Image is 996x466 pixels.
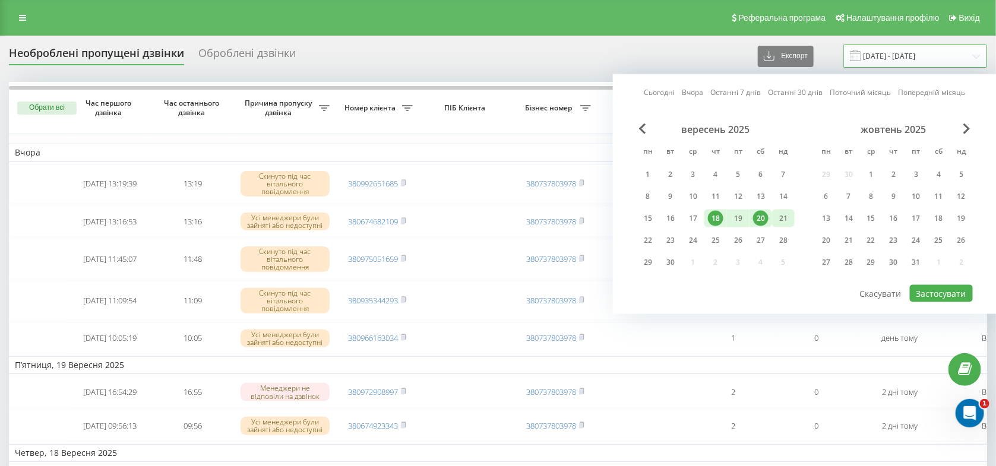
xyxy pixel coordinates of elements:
div: ср 22 жовт 2025 р. [860,232,883,249]
div: 18 [931,211,947,226]
div: Необроблені пропущені дзвінки [9,47,184,65]
div: Скинуто під час вітального повідомлення [241,171,330,197]
div: 8 [864,189,879,204]
div: Усі менеджери були зайняті або недоступні [241,329,330,347]
a: 380966163034 [348,332,398,343]
div: 17 [685,211,701,226]
button: Скасувати [853,285,908,302]
td: 2 дні тому [858,410,941,442]
div: Скинуто під час вітального повідомлення [241,288,330,314]
div: нд 28 вер 2025 р. [772,232,795,249]
abbr: п’ятниця [729,144,747,161]
a: 380737803978 [526,332,576,343]
div: чт 23 жовт 2025 р. [883,232,905,249]
div: 23 [663,233,678,248]
div: 28 [841,255,856,270]
div: вт 2 вер 2025 р. [659,166,682,183]
div: сб 20 вер 2025 р. [750,210,772,227]
div: пн 8 вер 2025 р. [637,188,659,205]
div: пн 6 жовт 2025 р. [815,188,837,205]
div: 13 [818,211,834,226]
div: 14 [841,211,856,226]
div: сб 27 вер 2025 р. [750,232,772,249]
div: нд 12 жовт 2025 р. [950,188,973,205]
td: [DATE] 09:56:13 [68,410,151,442]
div: 24 [685,233,701,248]
div: Оброблені дзвінки [198,47,296,65]
div: 11 [931,189,947,204]
div: пн 1 вер 2025 р. [637,166,659,183]
abbr: субота [752,144,770,161]
div: 26 [954,233,969,248]
div: 23 [886,233,902,248]
abbr: вівторок [662,144,679,161]
td: [DATE] 13:16:53 [68,206,151,237]
div: пт 10 жовт 2025 р. [905,188,928,205]
abbr: четвер [707,144,725,161]
div: 15 [864,211,879,226]
div: сб 18 жовт 2025 р. [928,210,950,227]
abbr: п’ятниця [908,144,925,161]
div: Скинуто під час вітального повідомлення [241,246,330,272]
td: 0 [775,376,858,408]
a: 380674923343 [348,420,398,431]
div: вт 9 вер 2025 р. [659,188,682,205]
span: Номер клієнта [342,103,402,113]
div: 6 [753,167,769,182]
span: Причина пропуску дзвінка [241,99,319,117]
div: 29 [640,255,656,270]
div: 6 [818,189,834,204]
div: 29 [864,255,879,270]
div: чт 2 жовт 2025 р. [883,166,905,183]
div: 17 [909,211,924,226]
div: пн 27 жовт 2025 р. [815,253,837,271]
div: нд 7 вер 2025 р. [772,166,795,183]
div: пт 5 вер 2025 р. [727,166,750,183]
div: ср 24 вер 2025 р. [682,232,704,249]
a: 380737803978 [526,386,576,397]
div: 25 [931,233,947,248]
div: 3 [909,167,924,182]
div: вт 30 вер 2025 р. [659,253,682,271]
div: 21 [841,233,856,248]
div: пт 19 вер 2025 р. [727,210,750,227]
td: [DATE] 11:09:54 [68,281,151,320]
a: Останні 7 днів [710,87,761,98]
abbr: понеділок [817,144,835,161]
div: 7 [776,167,791,182]
span: Налаштування профілю [846,13,939,23]
abbr: вівторок [840,144,858,161]
div: чт 25 вер 2025 р. [704,232,727,249]
abbr: середа [862,144,880,161]
div: сб 13 вер 2025 р. [750,188,772,205]
a: Останні 30 днів [768,87,823,98]
div: 16 [663,211,678,226]
abbr: понеділок [639,144,657,161]
div: пт 26 вер 2025 р. [727,232,750,249]
span: Реферальна програма [739,13,826,23]
td: 09:56 [151,410,235,442]
div: 27 [818,255,834,270]
div: ср 29 жовт 2025 р. [860,253,883,271]
div: чт 4 вер 2025 р. [704,166,727,183]
td: день тому [858,322,941,354]
a: 380972908997 [348,386,398,397]
button: Обрати всі [17,102,77,115]
div: нд 14 вер 2025 р. [772,188,795,205]
div: сб 11 жовт 2025 р. [928,188,950,205]
a: 380737803978 [526,253,576,264]
div: 28 [776,233,791,248]
div: 31 [909,255,924,270]
div: 4 [708,167,723,182]
span: ПІБ Клієнта [429,103,504,113]
a: Поточний місяць [830,87,891,98]
a: 380992651685 [348,178,398,189]
div: ср 15 жовт 2025 р. [860,210,883,227]
div: 30 [663,255,678,270]
a: 380935344293 [348,295,398,306]
div: вт 16 вер 2025 р. [659,210,682,227]
div: сб 25 жовт 2025 р. [928,232,950,249]
div: 12 [954,189,969,204]
abbr: субота [930,144,948,161]
td: 13:16 [151,206,235,237]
